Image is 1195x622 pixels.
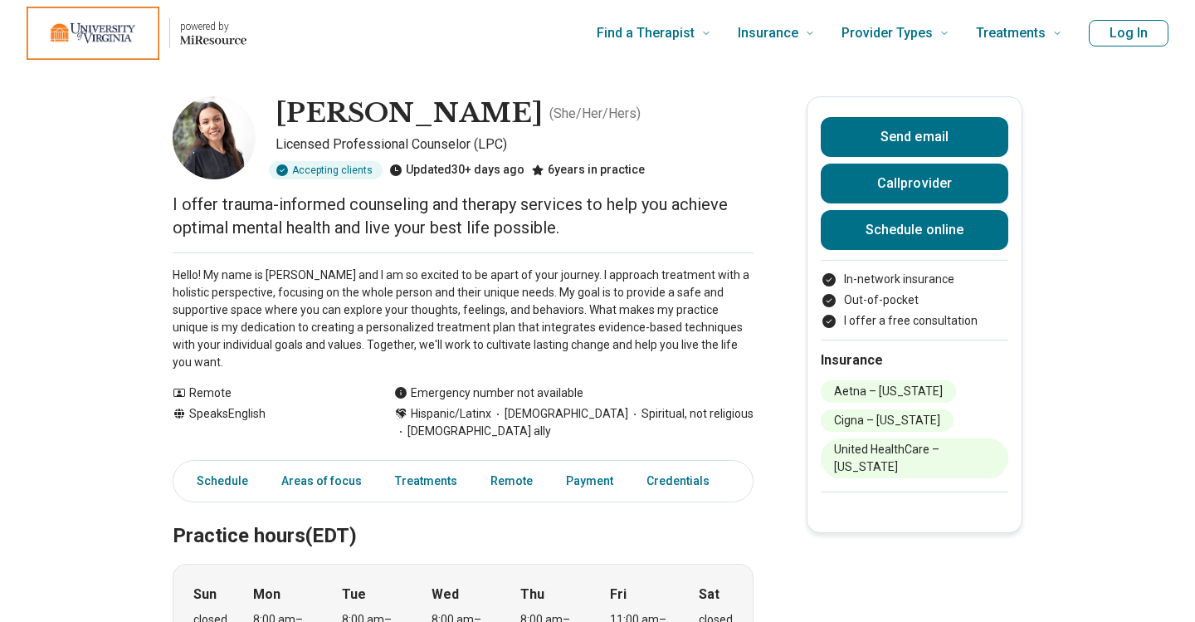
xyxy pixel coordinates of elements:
span: [DEMOGRAPHIC_DATA] [491,405,628,423]
a: Remote [480,464,543,498]
p: Hello! My name is [PERSON_NAME] and I am so excited to be apart of your journey. I approach treat... [173,267,754,371]
div: Emergency number not available [394,384,583,402]
div: Updated 30+ days ago [389,161,524,179]
span: Hispanic/Latinx [411,405,491,423]
div: Remote [173,384,361,402]
ul: Payment options [821,271,1008,330]
p: ( She/Her/Hers ) [549,104,641,124]
a: Credentials [637,464,729,498]
strong: Thu [520,585,544,605]
h1: [PERSON_NAME] [276,96,543,131]
a: Home page [27,7,246,60]
span: Find a Therapist [597,22,695,45]
li: Out-of-pocket [821,291,1008,309]
img: Chelsea Barbosa, Licensed Professional Counselor (LPC) [173,96,256,179]
h2: Practice hours (EDT) [173,482,754,551]
p: powered by [180,20,246,33]
a: Schedule online [821,210,1008,250]
strong: Sun [193,585,217,605]
p: Licensed Professional Counselor (LPC) [276,135,754,154]
li: United HealthCare – [US_STATE] [821,438,1008,478]
span: Insurance [738,22,798,45]
a: Treatments [385,464,467,498]
div: 6 years in practice [531,161,645,179]
h2: Insurance [821,350,1008,370]
button: Log In [1089,20,1168,47]
p: I offer trauma-informed counseling and therapy services to help you achieve optimal mental health... [173,193,754,239]
span: Provider Types [841,22,933,45]
span: [DEMOGRAPHIC_DATA] ally [394,423,551,440]
li: In-network insurance [821,271,1008,288]
a: Schedule [177,464,258,498]
strong: Fri [610,585,627,605]
span: Treatments [976,22,1046,45]
strong: Tue [342,585,366,605]
a: Areas of focus [271,464,372,498]
button: Callprovider [821,164,1008,203]
span: Spiritual, not religious [628,405,754,423]
div: Speaks English [173,405,361,440]
li: Aetna – [US_STATE] [821,380,956,403]
li: I offer a free consultation [821,312,1008,330]
strong: Wed [432,585,459,605]
strong: Mon [253,585,280,605]
strong: Sat [699,585,719,605]
a: Payment [556,464,623,498]
button: Send email [821,117,1008,157]
li: Cigna – [US_STATE] [821,409,954,432]
div: Accepting clients [269,161,383,179]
